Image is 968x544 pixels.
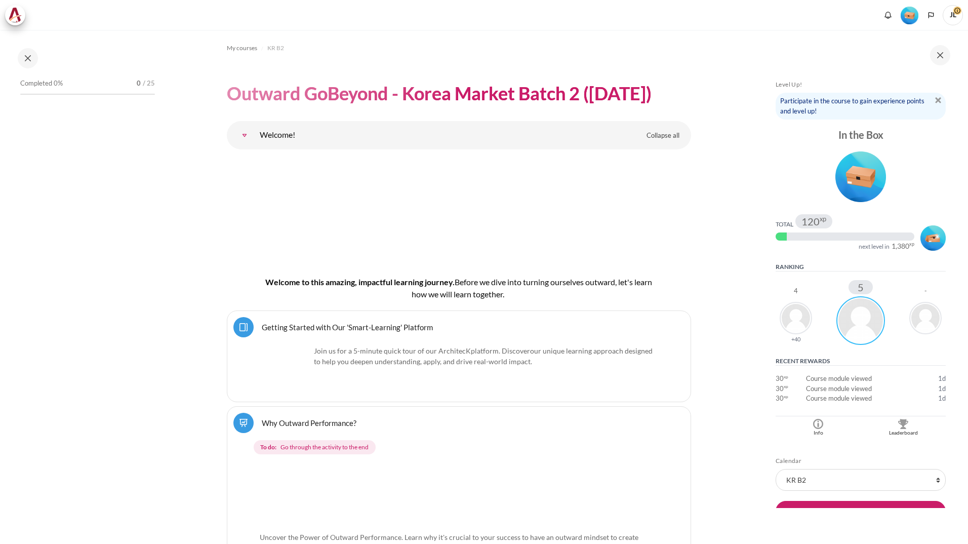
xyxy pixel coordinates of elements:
[835,151,886,202] img: Level #1
[776,263,946,271] h5: Ranking
[143,79,155,89] span: / 25
[901,6,918,24] div: Level #1
[280,443,369,452] span: Go through the activity to the end
[861,416,946,437] a: Leaderboard
[776,128,946,142] div: In the Box
[262,418,356,428] a: Why Outward Performance?
[267,42,284,54] a: KR B2
[923,8,939,23] button: Languages
[801,216,826,226] div: 120
[943,5,963,25] span: JL
[784,385,788,388] span: xp
[639,127,687,144] a: Collapse all
[776,416,861,437] a: Info
[784,376,788,378] span: xp
[784,396,788,398] span: xp
[227,82,652,105] h1: Outward GoBeyond - Korea Market Batch 2 ([DATE])
[234,125,255,145] a: Welcome!
[836,296,885,345] img: JeeHoon Lee
[801,216,820,226] span: 120
[924,394,946,404] td: Monday, 13 October 2025, 12:44 PM
[859,243,890,251] div: next level in
[227,40,691,56] nav: Navigation bar
[5,5,30,25] a: Architeck Architeck
[267,44,284,53] span: KR B2
[880,8,896,23] div: Show notification window with no new notifications
[924,288,927,294] div: -
[776,394,784,404] span: 30
[776,220,793,228] div: Total
[260,464,658,527] img: 0
[8,8,22,23] img: Architeck
[776,501,946,522] button: New event
[227,44,257,53] span: My courses
[260,345,658,367] p: Join us for a 5-minute quick tour of our ArchitecK platform. Discover
[806,374,925,384] td: Course module viewed
[776,93,946,120] div: Participate in the course to gain experience points and level up!
[20,79,63,89] span: Completed 0%
[943,5,963,25] a: User menu
[892,243,909,250] span: 1,380
[924,374,946,384] td: Monday, 13 October 2025, 12:51 PM
[137,79,141,89] span: 0
[901,7,918,24] img: Level #1
[776,457,946,465] h5: Calendar
[260,443,276,452] strong: To do:
[262,322,433,332] a: Getting Started with Our 'Smart-Learning' Platform
[260,345,310,396] img: platform logo
[935,95,941,103] a: Dismiss notice
[778,429,858,437] div: Info
[412,277,652,299] span: efore we dive into turning ourselves outward, let's learn how we will learn together.
[776,357,946,366] h5: Recent rewards
[920,224,946,251] div: Level #2
[935,97,941,103] img: Dismiss notice
[849,280,873,294] div: 5
[776,384,784,394] span: 30
[780,302,812,334] img: SiNae Jang
[837,506,870,517] span: New event
[791,336,800,342] div: +40
[776,148,946,202] div: Level #1
[647,131,679,141] span: Collapse all
[820,217,826,221] span: xp
[924,384,946,394] td: Monday, 13 October 2025, 12:49 PM
[776,374,784,384] span: 30
[897,6,922,24] a: Level #1
[920,225,946,251] img: Level #2
[863,429,943,437] div: Leaderboard
[806,394,925,404] td: Course module viewed
[455,277,460,287] span: B
[227,42,257,54] a: My courses
[909,243,914,246] span: xp
[806,384,925,394] td: Course module viewed
[259,276,659,300] h4: Welcome to this amazing, impactful learning journey.
[794,288,798,294] div: 4
[776,81,946,89] h5: Level Up!
[254,438,668,456] div: Completion requirements for Why Outward Performance?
